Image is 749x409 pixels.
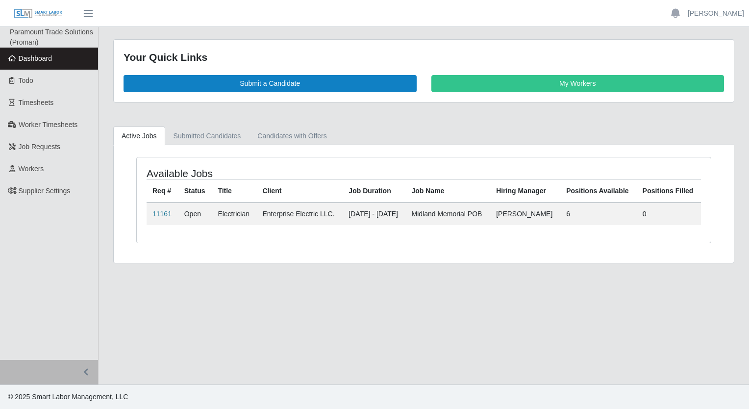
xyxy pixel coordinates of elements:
td: [DATE] - [DATE] [343,203,405,225]
a: Submitted Candidates [165,127,250,146]
span: © 2025 Smart Labor Management, LLC [8,393,128,401]
th: Job Duration [343,179,405,203]
a: 11161 [152,210,172,218]
th: Status [178,179,212,203]
span: Dashboard [19,54,52,62]
td: 0 [637,203,701,225]
th: Client [256,179,343,203]
span: Todo [19,77,33,84]
td: Open [178,203,212,225]
th: Req # [147,179,178,203]
div: Your Quick Links [124,50,724,65]
th: Positions Available [560,179,637,203]
a: Candidates with Offers [249,127,335,146]
span: Supplier Settings [19,187,71,195]
h4: Available Jobs [147,167,369,179]
a: [PERSON_NAME] [688,8,744,19]
td: 6 [560,203,637,225]
span: Job Requests [19,143,61,151]
td: Midland Memorial POB [405,203,490,225]
a: My Workers [431,75,724,92]
span: Worker Timesheets [19,121,77,128]
td: Enterprise Electric LLC. [256,203,343,225]
span: Workers [19,165,44,173]
span: Paramount Trade Solutions (Proman) [10,28,93,46]
th: Positions Filled [637,179,701,203]
a: Submit a Candidate [124,75,417,92]
th: Title [212,179,256,203]
a: Active Jobs [113,127,165,146]
img: SLM Logo [14,8,63,19]
th: Job Name [405,179,490,203]
span: Timesheets [19,99,54,106]
th: Hiring Manager [490,179,560,203]
td: [PERSON_NAME] [490,203,560,225]
td: Electrician [212,203,256,225]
